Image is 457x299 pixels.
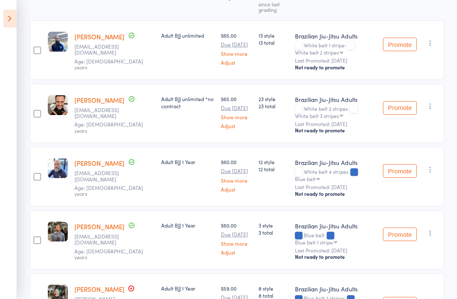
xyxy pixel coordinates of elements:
[295,169,376,181] div: White belt 4 stripes
[74,247,143,261] span: Age: [DEMOGRAPHIC_DATA] years
[383,164,417,178] button: Promote
[259,285,288,292] span: 8 style
[295,32,376,40] div: Brazilian Jiu-Jitsu Adults
[295,121,376,127] small: Last Promoted: [DATE]
[74,184,143,197] span: Age: [DEMOGRAPHIC_DATA] years
[74,96,124,104] a: [PERSON_NAME]
[74,159,124,167] a: [PERSON_NAME]
[259,292,288,299] span: 8 total
[221,158,252,192] div: $60.00
[74,222,124,231] a: [PERSON_NAME]
[221,95,252,129] div: $65.00
[74,121,143,134] span: Age: [DEMOGRAPHIC_DATA] years
[221,168,252,174] small: Due [DATE]
[221,241,252,246] a: Show more
[48,32,68,52] img: image1748047919.png
[295,58,376,63] small: Last Promoted: [DATE]
[259,102,288,110] span: 23 total
[295,158,376,167] div: Brazilian Jiu-Jitsu Adults
[295,184,376,190] small: Last Promoted: [DATE]
[74,44,129,56] small: Security@fortresslocksmiths.com.au
[48,158,68,178] img: image1718585864.png
[221,178,252,183] a: Show more
[383,101,417,115] button: Promote
[295,190,376,197] div: Not ready to promote
[221,32,252,65] div: $65.00
[48,95,68,115] img: image1743494577.png
[295,232,376,245] div: Blue belt
[161,158,214,165] div: Adult BJJ 1 Year
[295,239,333,245] div: Blue belt 1 stripe
[161,222,214,229] div: Adult BJJ 1 Year
[221,41,252,47] small: Due [DATE]
[221,231,252,237] small: Due [DATE]
[295,95,376,104] div: Brazilian Jiu-Jitsu Adults
[295,253,376,260] div: Not ready to promote
[259,39,288,46] span: 13 total
[161,285,214,292] div: Adult BJJ 1 Year
[383,38,417,51] button: Promote
[259,165,288,173] span: 12 total
[161,95,214,110] div: Adult BJJ unlimited *no contract
[295,42,376,55] div: White belt 1 stripe
[74,233,129,246] small: victhor.hugo98@icloud.com
[221,114,252,120] a: Show more
[48,222,68,241] img: image1722244909.png
[221,123,252,129] a: Adjust
[259,158,288,165] span: 12 style
[221,222,252,255] div: $60.00
[74,58,143,71] span: Age: [DEMOGRAPHIC_DATA] years
[383,228,417,241] button: Promote
[221,250,252,255] a: Adjust
[161,32,214,39] div: Adult BJJ unlimited
[295,247,376,253] small: Last Promoted: [DATE]
[74,107,129,119] small: pedrolucas.angeli@gmail.com
[295,64,376,71] div: Not ready to promote
[74,170,129,182] small: Ayni88@protonmail.com
[221,105,252,111] small: Due [DATE]
[259,229,288,236] span: 3 total
[259,95,288,102] span: 23 style
[221,51,252,56] a: Show more
[221,60,252,65] a: Adjust
[295,106,376,118] div: White belt 2 stripes
[295,49,339,55] div: White belt 2 stripes
[259,1,288,12] div: since last grading
[295,222,376,230] div: Brazilian Jiu-Jitsu Adults
[295,176,316,181] div: Blue belt
[295,285,376,293] div: Brazilian Jiu-Jitsu Adults
[221,187,252,192] a: Adjust
[259,32,288,39] span: 13 style
[74,32,124,41] a: [PERSON_NAME]
[74,285,124,294] a: [PERSON_NAME]
[295,127,376,134] div: Not ready to promote
[295,113,339,118] div: White belt 3 stripes
[259,222,288,229] span: 3 style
